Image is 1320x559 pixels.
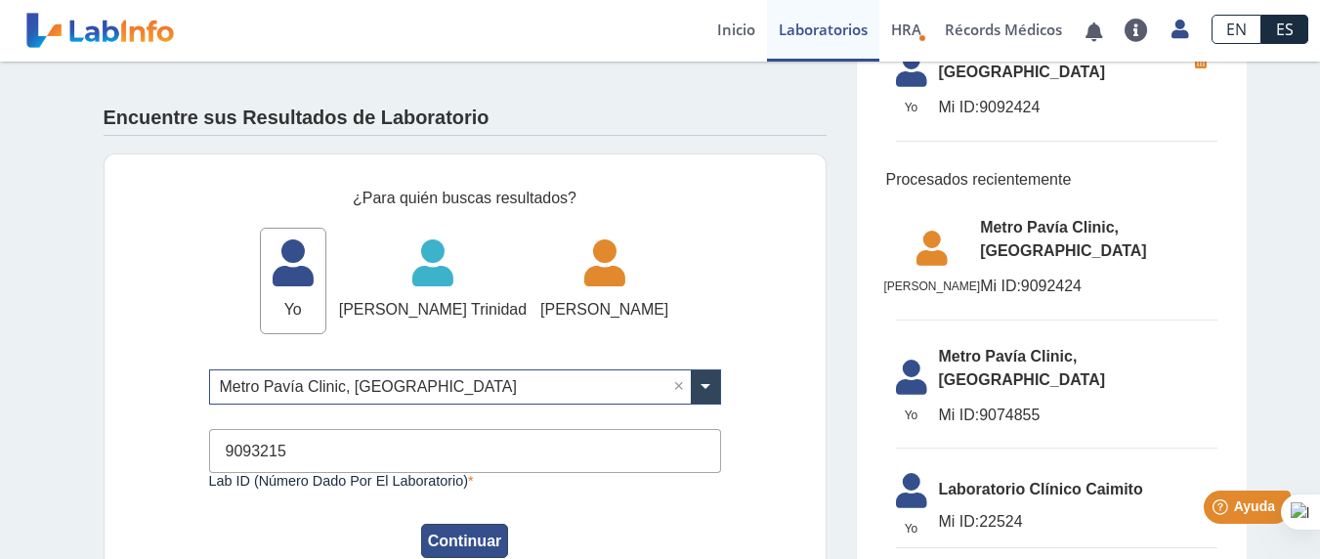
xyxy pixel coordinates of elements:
[1146,483,1299,537] iframe: Help widget launcher
[209,187,721,210] div: ¿Para quién buscas resultados?
[980,275,1216,298] span: 9092424
[261,298,325,322] span: Yo
[939,345,1217,392] span: Metro Pavía Clinic, [GEOGRAPHIC_DATA]
[339,298,527,322] span: [PERSON_NAME] Trinidad
[939,404,1217,427] span: 9074855
[980,278,1021,294] span: Mi ID:
[1212,15,1261,44] a: EN
[939,407,980,423] span: Mi ID:
[209,473,721,489] label: Lab ID (número dado por el laboratorio)
[674,375,691,399] span: Clear all
[939,513,980,530] span: Mi ID:
[886,168,1217,192] span: Procesados recientemente
[104,107,490,130] h4: Encuentre sus Resultados de Laboratorio
[939,478,1217,501] span: Laboratorio Clínico Caimito
[884,407,939,424] span: Yo
[540,298,668,322] span: [PERSON_NAME]
[939,99,980,115] span: Mi ID:
[939,510,1217,534] span: 22524
[891,20,921,39] span: HRA
[421,524,509,558] button: Continuar
[884,520,939,537] span: Yo
[884,278,981,295] span: [PERSON_NAME]
[939,96,1184,119] span: 9092424
[1261,15,1308,44] a: ES
[980,216,1216,263] span: Metro Pavía Clinic, [GEOGRAPHIC_DATA]
[884,99,939,116] span: Yo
